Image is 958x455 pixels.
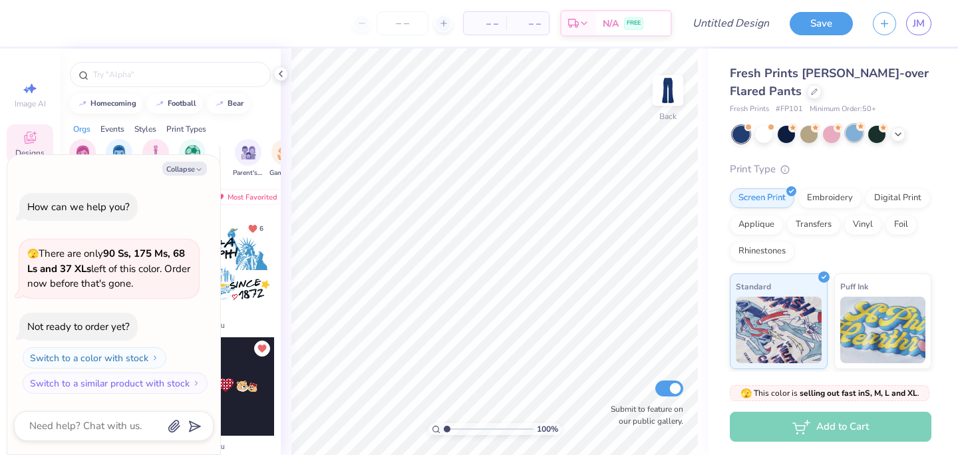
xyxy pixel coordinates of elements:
span: JM [913,16,925,31]
button: filter button [233,139,263,178]
strong: selling out fast in S, M, L and XL [800,388,917,398]
img: Switch to a similar product with stock [192,379,200,387]
input: Untitled Design [682,10,780,37]
input: – – [377,11,428,35]
div: filter for Club [142,139,169,178]
div: Styles [134,123,156,135]
img: Switch to a color with stock [151,354,159,362]
span: FREE [627,19,641,28]
div: Applique [730,215,783,235]
div: Foil [885,215,917,235]
button: football [147,94,202,114]
button: Switch to a color with stock [23,347,166,369]
span: Designs [15,148,45,158]
span: 6 [259,226,263,232]
img: Club Image [148,145,163,160]
span: Standard [736,279,771,293]
span: This color is . [740,387,919,399]
span: – – [472,17,498,31]
input: Try "Alpha" [92,68,262,81]
span: Fresh Prints [730,104,769,115]
button: filter button [142,139,169,178]
span: There are only left of this color. Order now before that's gone. [27,247,190,290]
div: Screen Print [730,188,794,208]
div: football [168,100,196,107]
div: Back [659,110,677,122]
img: Sorority Image [75,145,90,160]
strong: 90 Ss, 175 Ms, 68 Ls and 37 XLs [27,247,185,275]
button: Collapse [162,162,207,176]
div: filter for Sports [179,139,206,178]
span: 🫣 [27,247,39,260]
span: 100 % [537,423,558,435]
div: filter for Parent's Weekend [233,139,263,178]
button: filter button [104,139,134,178]
div: Vinyl [844,215,881,235]
div: Most Favorited [208,189,283,205]
span: N/A [603,17,619,31]
img: Fraternity Image [112,145,126,160]
span: Image AI [15,98,46,109]
div: How can we help you? [27,200,130,214]
button: filter button [179,139,206,178]
label: Submit to feature on our public gallery. [603,403,683,427]
img: Back [655,77,681,104]
img: Sports Image [185,145,200,160]
span: – – [514,17,541,31]
div: Print Type [730,162,931,177]
button: Unlike [242,220,269,237]
div: Events [100,123,124,135]
span: 🫣 [740,387,752,400]
img: Standard [736,297,822,363]
img: trend_line.gif [154,100,165,108]
div: bear [228,100,243,107]
div: Not ready to order yet? [27,320,130,333]
div: filter for Sorority [69,139,96,178]
button: filter button [269,139,300,178]
span: # FP101 [776,104,803,115]
div: Embroidery [798,188,862,208]
span: Parent's Weekend [233,168,263,178]
span: Puff Ink [840,279,868,293]
span: Game Day [269,168,300,178]
img: trend_line.gif [214,100,225,108]
button: Switch to a similar product with stock [23,373,208,394]
span: Minimum Order: 50 + [810,104,876,115]
a: JM [906,12,931,35]
div: filter for Game Day [269,139,300,178]
div: Transfers [787,215,840,235]
div: homecoming [90,100,136,107]
div: Rhinestones [730,241,794,261]
img: Puff Ink [840,297,926,363]
button: Save [790,12,853,35]
div: Orgs [73,123,90,135]
div: Digital Print [866,188,930,208]
button: homecoming [70,94,142,114]
button: filter button [69,139,96,178]
span: Fresh Prints [PERSON_NAME]-over Flared Pants [730,65,929,99]
div: Print Types [166,123,206,135]
img: trend_line.gif [77,100,88,108]
img: Parent's Weekend Image [241,145,256,160]
button: Unlike [254,341,270,357]
div: filter for Fraternity [104,139,134,178]
button: bear [207,94,249,114]
img: Game Day Image [277,145,293,160]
